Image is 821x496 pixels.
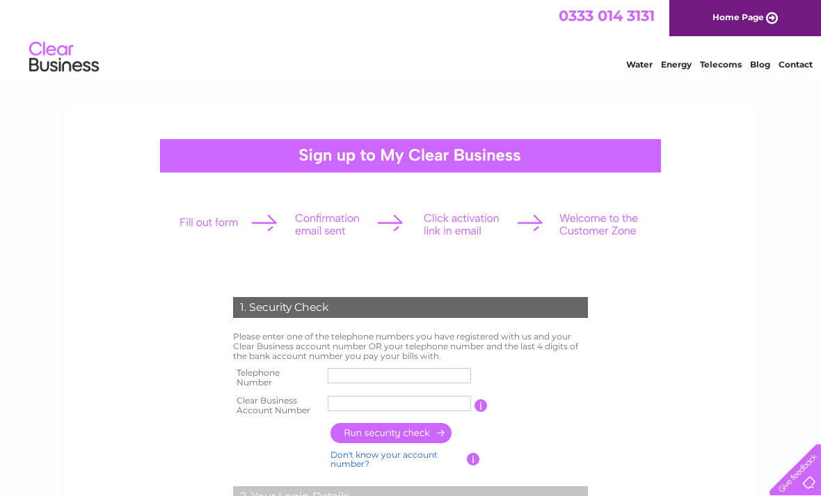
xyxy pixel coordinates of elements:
[330,449,438,470] a: Don't know your account number?
[230,328,591,364] td: Please enter one of the telephone numbers you have registered with us and your Clear Business acc...
[29,36,99,79] img: logo.png
[661,59,692,70] a: Energy
[559,7,655,24] a: 0333 014 3131
[779,59,813,70] a: Contact
[475,399,488,412] input: Information
[233,297,588,318] div: 1. Security Check
[230,364,324,392] th: Telephone Number
[83,8,740,67] div: Clear Business is a trading name of Verastar Limited (registered in [GEOGRAPHIC_DATA] No. 3667643...
[700,59,742,70] a: Telecoms
[750,59,770,70] a: Blog
[230,392,324,419] th: Clear Business Account Number
[626,59,653,70] a: Water
[467,453,480,465] input: Information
